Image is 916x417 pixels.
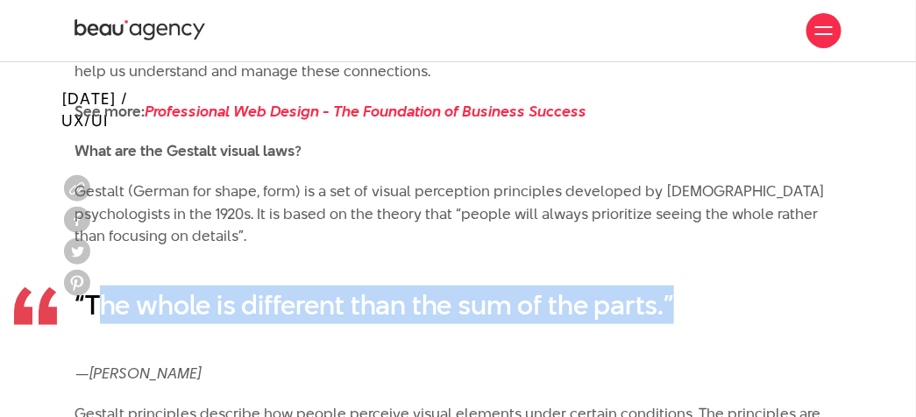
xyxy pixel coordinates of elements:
[75,286,674,324] font: “The whole is different than the sum of the parts.”
[75,363,89,384] font: —
[145,101,586,122] a: Professional Web Design - The Foundation of Business Success
[75,101,145,122] font: See more:
[75,140,302,161] font: What are the Gestalt visual laws?
[75,180,825,246] font: Gestalt (German for shape, form) is a set of visual perception principles developed by [DEMOGRAPH...
[89,363,201,384] font: [PERSON_NAME]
